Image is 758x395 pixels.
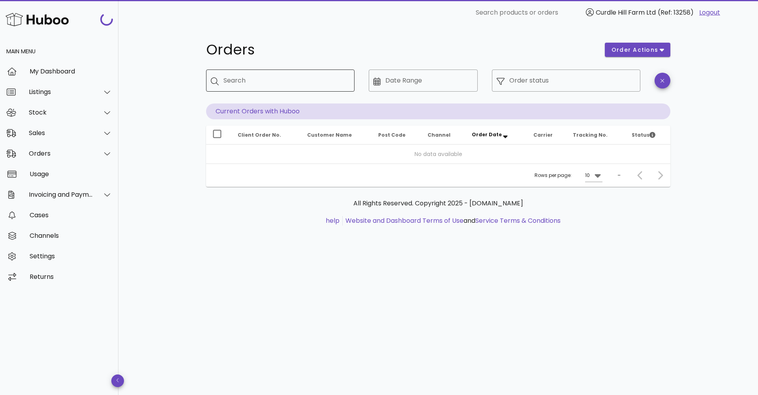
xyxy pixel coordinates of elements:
a: Service Terms & Conditions [475,216,561,225]
div: Returns [30,273,112,280]
li: and [343,216,561,226]
th: Client Order No. [231,126,301,145]
img: Huboo Logo [6,11,69,28]
p: All Rights Reserved. Copyright 2025 - [DOMAIN_NAME] [212,199,664,208]
div: 10 [585,172,590,179]
div: Orders [29,150,93,157]
th: Channel [421,126,465,145]
span: Order Date [472,131,502,138]
div: Settings [30,252,112,260]
div: Sales [29,129,93,137]
div: Cases [30,211,112,219]
div: Usage [30,170,112,178]
span: Client Order No. [238,132,281,138]
th: Customer Name [301,126,372,145]
span: Curdle Hill Farm Ltd [596,8,656,17]
span: Channel [428,132,450,138]
a: Logout [699,8,720,17]
h1: Orders [206,43,595,57]
button: order actions [605,43,670,57]
span: order actions [611,46,659,54]
th: Post Code [372,126,421,145]
span: Status [632,132,655,138]
div: – [617,172,621,179]
span: Carrier [533,132,553,138]
p: Current Orders with Huboo [206,103,670,119]
div: My Dashboard [30,68,112,75]
div: Invoicing and Payments [29,191,93,198]
div: Listings [29,88,93,96]
span: (Ref: 13258) [658,8,694,17]
a: Website and Dashboard Terms of Use [345,216,463,225]
div: Rows per page: [535,164,602,187]
th: Status [625,126,670,145]
div: 10Rows per page: [585,169,602,182]
span: Tracking No. [573,132,608,138]
th: Carrier [527,126,567,145]
a: help [326,216,340,225]
span: Customer Name [307,132,352,138]
th: Tracking No. [567,126,625,145]
div: Stock [29,109,93,116]
th: Order Date: Sorted descending. Activate to remove sorting. [465,126,527,145]
td: No data available [206,145,670,164]
div: Channels [30,232,112,239]
span: Post Code [378,132,405,138]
